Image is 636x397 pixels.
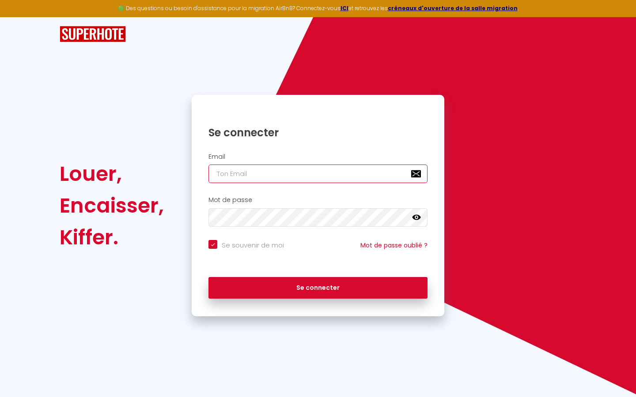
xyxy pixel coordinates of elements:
[341,4,348,12] a: ICI
[60,221,164,253] div: Kiffer.
[208,196,428,204] h2: Mot de passe
[360,241,428,250] a: Mot de passe oublié ?
[60,26,126,42] img: SuperHote logo
[208,165,428,183] input: Ton Email
[208,277,428,299] button: Se connecter
[7,4,34,30] button: Ouvrir le widget de chat LiveChat
[208,153,428,161] h2: Email
[208,126,428,139] h1: Se connecter
[60,190,164,221] div: Encaisser,
[60,158,164,190] div: Louer,
[388,4,518,12] a: créneaux d'ouverture de la salle migration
